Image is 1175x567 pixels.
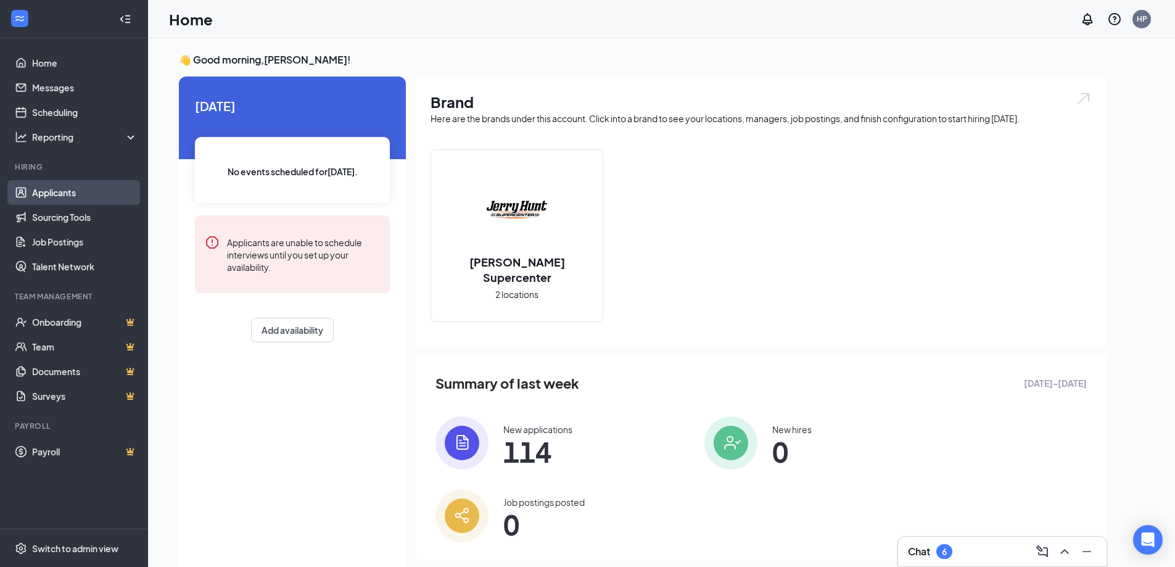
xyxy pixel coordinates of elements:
svg: Error [205,235,220,250]
span: 0 [503,513,585,536]
svg: Settings [15,542,27,555]
a: Sourcing Tools [32,205,138,230]
div: Open Intercom Messenger [1133,525,1163,555]
button: ChevronUp [1055,542,1074,561]
span: 114 [503,441,572,463]
a: Home [32,51,138,75]
span: Summary of last week [435,373,579,394]
svg: Collapse [119,13,131,25]
div: Switch to admin view [32,542,118,555]
svg: Notifications [1080,12,1095,27]
svg: QuestionInfo [1107,12,1122,27]
img: icon [435,416,489,470]
a: Scheduling [32,100,138,125]
a: Applicants [32,180,138,205]
button: Add availability [251,318,334,342]
a: Job Postings [32,230,138,254]
span: [DATE] [195,96,390,115]
span: No events scheduled for [DATE] . [228,165,358,178]
div: Here are the brands under this account. Click into a brand to see your locations, managers, job p... [431,112,1092,125]
img: icon [435,489,489,542]
div: 6 [942,547,947,557]
button: Minimize [1077,542,1097,561]
button: ComposeMessage [1033,542,1052,561]
a: SurveysCrown [32,384,138,408]
svg: ComposeMessage [1035,544,1050,559]
div: Hiring [15,162,135,172]
img: Jerry Hunt Supercenter [477,170,556,249]
div: Job postings posted [503,496,585,508]
h1: Home [169,9,213,30]
div: Reporting [32,131,138,143]
div: Team Management [15,291,135,302]
span: 2 locations [495,288,538,301]
a: OnboardingCrown [32,310,138,334]
svg: WorkstreamLogo [14,12,26,25]
h1: Brand [431,91,1092,112]
svg: ChevronUp [1057,544,1072,559]
a: Messages [32,75,138,100]
div: New hires [772,423,812,436]
svg: Analysis [15,131,27,143]
span: [DATE] - [DATE] [1024,376,1087,390]
a: DocumentsCrown [32,359,138,384]
h3: Chat [908,545,930,558]
h3: 👋 Good morning, [PERSON_NAME] ! [179,53,1107,67]
div: Payroll [15,421,135,431]
div: New applications [503,423,572,436]
a: Talent Network [32,254,138,279]
img: open.6027fd2a22e1237b5b06.svg [1076,91,1092,106]
a: PayrollCrown [32,439,138,464]
span: 0 [772,441,812,463]
div: Applicants are unable to schedule interviews until you set up your availability. [227,235,380,273]
img: icon [704,416,757,470]
a: TeamCrown [32,334,138,359]
div: HP [1137,14,1147,24]
svg: Minimize [1079,544,1094,559]
h2: [PERSON_NAME] Supercenter [431,254,603,285]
